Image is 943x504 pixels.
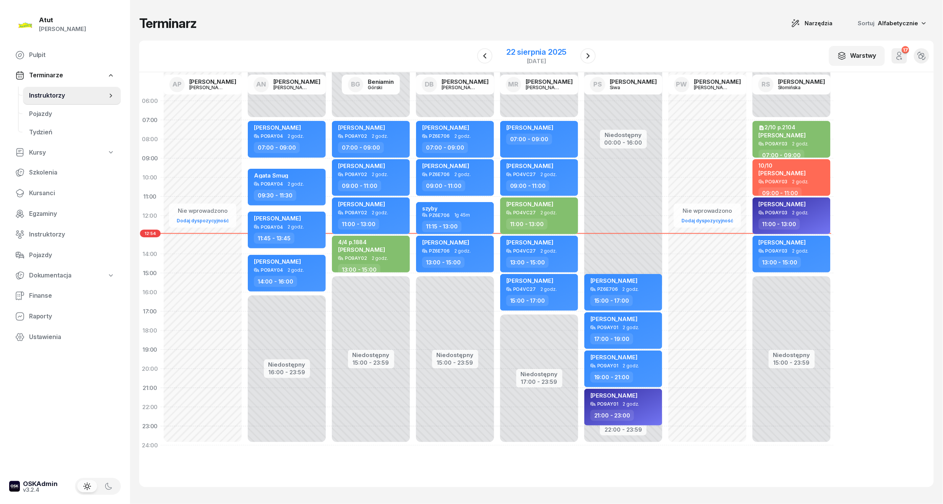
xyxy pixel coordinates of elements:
[792,210,809,215] span: 2 godz.
[759,124,806,131] div: 2/10 p.2104
[590,277,637,284] span: [PERSON_NAME]
[23,105,121,123] a: Pojazdy
[773,351,810,367] button: Niedostępny15:00 - 23:59
[766,179,788,184] div: PO9AY03
[351,81,360,88] span: BG
[9,481,20,492] img: logo-xs-dark@2x.png
[29,109,115,119] span: Pojazdy
[139,340,161,359] div: 19:00
[268,360,306,377] button: Niedostępny16:00 - 23:59
[9,267,121,284] a: Dokumentacja
[778,85,815,90] div: Słomińska
[590,295,633,306] div: 15:00 - 17:00
[29,209,115,219] span: Egzaminy
[892,48,907,64] button: 17
[139,398,161,417] div: 22:00
[353,352,390,358] div: Niedostępny
[437,358,474,366] div: 15:00 - 23:59
[513,172,536,177] div: PO4VC27
[139,359,161,378] div: 20:00
[422,221,462,232] div: 11:15 - 13:00
[254,233,294,244] div: 11:45 - 13:45
[174,204,232,227] button: Nie wprowadzonoDodaj dyspozycyjność
[759,132,806,139] span: [PERSON_NAME]
[338,142,384,153] div: 07:00 - 09:00
[345,172,367,177] div: PO9AY02
[139,149,161,168] div: 09:00
[338,264,380,275] div: 13:00 - 15:00
[762,81,770,88] span: RS
[338,124,385,131] span: [PERSON_NAME]
[526,85,563,90] div: [PERSON_NAME]
[139,321,161,340] div: 18:00
[254,215,301,222] span: [PERSON_NAME]
[172,81,182,88] span: AP
[678,204,737,227] button: Nie wprowadzonoDodaj dyspozycyjność
[174,206,232,216] div: Nie wprowadzono
[254,276,297,287] div: 14:00 - 16:00
[9,46,121,64] a: Pulpit
[372,134,388,139] span: 2 godz.
[338,219,379,230] div: 11:00 - 13:00
[189,85,226,90] div: [PERSON_NAME]
[623,401,639,407] span: 2 godz.
[678,206,737,216] div: Nie wprowadzono
[139,245,161,264] div: 14:00
[429,172,450,177] div: PZ6E706
[9,184,121,202] a: Kursanci
[442,79,489,85] div: [PERSON_NAME]
[288,181,304,187] span: 2 godz.
[759,162,806,169] div: 10/10
[425,81,434,88] span: DB
[139,302,161,321] div: 17:00
[540,287,557,292] span: 2 godz.
[139,417,161,436] div: 23:00
[454,248,471,254] span: 2 godz.
[668,75,747,95] a: PW[PERSON_NAME][PERSON_NAME]
[29,127,115,137] span: Tydzień
[139,283,161,302] div: 16:00
[139,111,161,130] div: 07:00
[590,354,637,361] span: [PERSON_NAME]
[288,267,304,273] span: 2 godz.
[422,205,437,212] div: szyby
[39,17,86,23] div: Atut
[29,230,115,240] span: Instruktorzy
[506,58,566,64] div: [DATE]
[254,190,296,201] div: 09:30 - 11:30
[139,130,161,149] div: 08:00
[353,351,390,367] button: Niedostępny15:00 - 23:59
[590,333,633,344] div: 17:00 - 19:00
[506,162,553,170] span: [PERSON_NAME]
[759,257,801,268] div: 13:00 - 15:00
[139,225,161,245] div: 13:00
[338,201,385,208] span: [PERSON_NAME]
[442,85,478,90] div: [PERSON_NAME]
[29,332,115,342] span: Ustawienia
[513,287,536,292] div: PO4VC27
[605,138,642,146] div: 00:00 - 16:00
[805,19,833,28] span: Narzędzia
[29,291,115,301] span: Finanse
[422,124,469,131] span: [PERSON_NAME]
[9,67,121,84] a: Terminarze
[752,75,831,95] a: RS[PERSON_NAME]Słomińska
[540,210,557,215] span: 2 godz.
[261,267,283,272] div: PO9AY04
[422,180,465,191] div: 09:00 - 11:00
[247,75,327,95] a: AN[PERSON_NAME][PERSON_NAME]
[429,213,450,218] div: PZ6E706
[9,144,121,161] a: Kursy
[273,79,320,85] div: [PERSON_NAME]
[416,75,495,95] a: DB[PERSON_NAME][PERSON_NAME]
[422,142,468,153] div: 07:00 - 09:00
[139,206,161,225] div: 12:00
[139,378,161,398] div: 21:00
[261,181,283,186] div: PO9AY04
[9,246,121,264] a: Pojazdy
[9,328,121,346] a: Ustawienia
[590,410,634,421] div: 21:00 - 23:00
[506,48,566,56] div: 22 sierpnia 2025
[288,134,304,139] span: 2 godz.
[829,46,885,66] button: Warstwy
